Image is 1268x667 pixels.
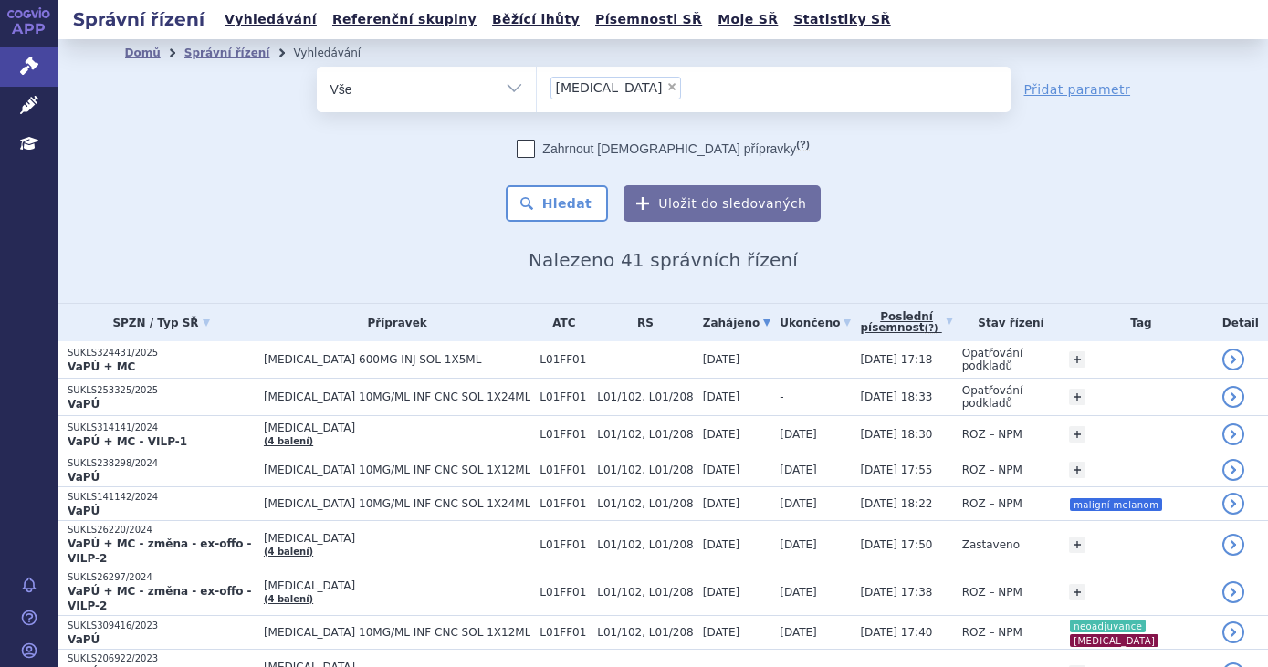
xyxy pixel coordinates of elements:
span: L01/102, L01/208 [597,391,693,403]
span: Nalezeno 41 správních řízení [529,249,798,271]
a: detail [1222,459,1244,481]
span: [DATE] [703,497,740,510]
th: Detail [1213,304,1268,341]
label: Zahrnout [DEMOGRAPHIC_DATA] přípravky [517,140,809,158]
span: [DATE] [780,538,817,551]
a: detail [1222,493,1244,515]
a: (4 balení) [264,436,313,446]
span: ROZ – NPM [962,464,1022,476]
span: [DATE] [703,391,740,403]
span: × [666,81,677,92]
li: Vyhledávání [293,39,384,67]
span: [DATE] [703,586,740,599]
p: SUKLS26220/2024 [68,524,255,537]
span: [MEDICAL_DATA] [264,422,530,434]
span: [DATE] 17:38 [860,586,932,599]
p: SUKLS141142/2024 [68,491,255,504]
span: [DATE] [703,353,740,366]
span: L01/102, L01/208 [597,464,693,476]
i: neoadjuvance [1070,620,1146,632]
span: L01FF01 [540,428,588,441]
abbr: (?) [925,323,938,334]
i: [MEDICAL_DATA] [1070,634,1158,647]
span: L01FF01 [540,586,588,599]
th: Přípravek [255,304,530,341]
span: ROZ – NPM [962,586,1022,599]
p: SUKLS253325/2025 [68,384,255,397]
span: [MEDICAL_DATA] 600MG INJ SOL 1X5ML [264,353,530,366]
span: [DATE] 18:30 [860,428,932,441]
a: Přidat parametr [1024,80,1131,99]
strong: VaPÚ [68,633,100,646]
span: Zastaveno [962,538,1020,551]
a: (4 balení) [264,594,313,604]
span: [DATE] [780,626,817,639]
span: [DATE] 17:50 [860,538,932,551]
span: L01/102, L01/208 [597,626,693,639]
a: Poslednípísemnost(?) [860,304,952,341]
a: Referenční skupiny [327,7,482,32]
span: L01FF01 [540,497,588,510]
span: [DATE] [703,428,740,441]
input: [MEDICAL_DATA] [686,76,697,99]
a: + [1069,351,1085,368]
span: [MEDICAL_DATA] [264,532,530,545]
h2: Správní řízení [58,6,219,32]
a: detail [1222,349,1244,370]
a: Moje SŘ [712,7,783,32]
a: Vyhledávání [219,7,322,32]
abbr: (?) [796,139,809,151]
strong: VaPÚ + MC [68,360,135,373]
strong: VaPÚ + MC - změna - ex-offo - VILP-2 [68,585,252,612]
a: Písemnosti SŘ [590,7,707,32]
a: + [1069,389,1085,405]
strong: VaPÚ [68,398,100,411]
span: L01/102, L01/208 [597,538,693,551]
span: [DATE] [780,497,817,510]
span: - [780,391,783,403]
span: [MEDICAL_DATA] 10MG/ML INF CNC SOL 1X24ML [264,391,530,403]
span: [DATE] [703,464,740,476]
strong: VaPÚ + MC - VILP-1 [68,435,187,448]
span: Opatřování podkladů [962,347,1023,372]
a: Běžící lhůty [487,7,585,32]
span: L01FF01 [540,353,588,366]
th: Tag [1060,304,1213,341]
a: detail [1222,581,1244,603]
span: [MEDICAL_DATA] [556,81,663,94]
span: [MEDICAL_DATA] 10MG/ML INF CNC SOL 1X12ML [264,464,530,476]
a: Zahájeno [703,310,770,336]
a: Domů [125,47,161,59]
button: Uložit do sledovaných [624,185,821,222]
span: ROZ – NPM [962,626,1022,639]
span: [MEDICAL_DATA] [264,579,530,592]
a: SPZN / Typ SŘ [68,310,255,336]
span: [DATE] 17:18 [860,353,932,366]
p: SUKLS238298/2024 [68,457,255,470]
p: SUKLS309416/2023 [68,620,255,632]
span: [DATE] [780,464,817,476]
span: - [597,353,693,366]
span: [DATE] 18:22 [860,497,932,510]
span: [DATE] [780,586,817,599]
a: Ukončeno [780,310,851,336]
span: L01FF01 [540,538,588,551]
span: L01FF01 [540,391,588,403]
a: + [1069,537,1085,553]
a: + [1069,584,1085,600]
span: [DATE] 17:55 [860,464,932,476]
span: [DATE] 17:40 [860,626,932,639]
a: (4 balení) [264,547,313,557]
span: L01/102, L01/208 [597,586,693,599]
a: detail [1222,534,1244,556]
span: [DATE] [703,538,740,551]
span: [DATE] 18:33 [860,391,932,403]
span: ROZ – NPM [962,428,1022,441]
a: detail [1222,423,1244,445]
span: L01FF01 [540,464,588,476]
strong: VaPÚ [68,505,100,517]
th: ATC [530,304,588,341]
p: SUKLS314141/2024 [68,422,255,434]
p: SUKLS324431/2025 [68,347,255,360]
th: RS [588,304,693,341]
